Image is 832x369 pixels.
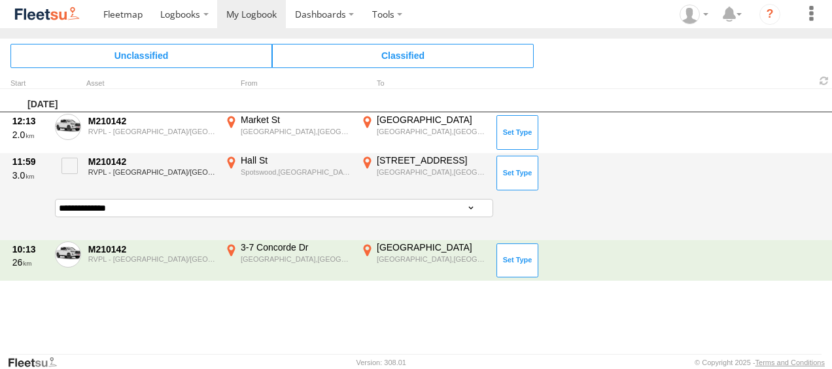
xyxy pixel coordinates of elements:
[88,156,215,167] div: M210142
[10,44,272,67] span: Click to view Unclassified Trips
[816,75,832,87] span: Refresh
[377,255,487,264] div: [GEOGRAPHIC_DATA],[GEOGRAPHIC_DATA]
[12,129,48,141] div: 2.0
[358,241,489,279] label: Click to View Event Location
[358,80,489,87] div: To
[356,359,406,366] div: Version: 308.01
[695,359,825,366] div: © Copyright 2025 -
[241,114,351,126] div: Market St
[222,80,353,87] div: From
[377,127,487,136] div: [GEOGRAPHIC_DATA],[GEOGRAPHIC_DATA]
[12,243,48,255] div: 10:13
[496,243,538,277] button: Click to Set
[377,167,487,177] div: [GEOGRAPHIC_DATA],[GEOGRAPHIC_DATA]
[222,241,353,279] label: Click to View Event Location
[12,169,48,181] div: 3.0
[241,154,351,166] div: Hall St
[10,80,50,87] div: Click to Sort
[222,114,353,152] label: Click to View Event Location
[377,154,487,166] div: [STREET_ADDRESS]
[358,154,489,192] label: Click to View Event Location
[88,128,215,135] div: RVPL - [GEOGRAPHIC_DATA]/[GEOGRAPHIC_DATA]/[GEOGRAPHIC_DATA]
[88,243,215,255] div: M210142
[496,115,538,149] button: Click to Set
[358,114,489,152] label: Click to View Event Location
[86,80,217,87] div: Asset
[88,255,215,263] div: RVPL - [GEOGRAPHIC_DATA]/[GEOGRAPHIC_DATA]/[GEOGRAPHIC_DATA]
[272,44,534,67] span: Click to view Classified Trips
[377,114,487,126] div: [GEOGRAPHIC_DATA]
[759,4,780,25] i: ?
[7,356,67,369] a: Visit our Website
[755,359,825,366] a: Terms and Conditions
[377,241,487,253] div: [GEOGRAPHIC_DATA]
[13,5,81,23] img: fleetsu-logo-horizontal.svg
[241,127,351,136] div: [GEOGRAPHIC_DATA],[GEOGRAPHIC_DATA]
[12,115,48,127] div: 12:13
[496,156,538,190] button: Click to Set
[88,168,215,176] div: RVPL - [GEOGRAPHIC_DATA]/[GEOGRAPHIC_DATA]/[GEOGRAPHIC_DATA]
[12,256,48,268] div: 26
[12,156,48,167] div: 11:59
[241,241,351,253] div: 3-7 Concorde Dr
[222,154,353,192] label: Click to View Event Location
[88,115,215,127] div: M210142
[241,255,351,264] div: [GEOGRAPHIC_DATA],[GEOGRAPHIC_DATA]
[675,5,713,24] div: Anthony Winton
[241,167,351,177] div: Spotswood,[GEOGRAPHIC_DATA]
